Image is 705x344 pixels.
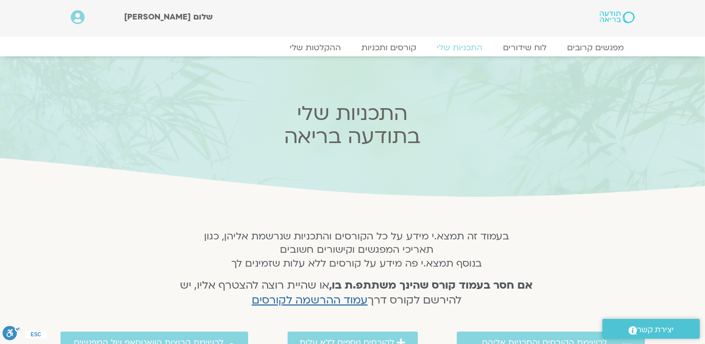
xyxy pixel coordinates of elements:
strong: אם חסר בעמוד קורס שהינך משתתפ.ת בו, [330,278,533,293]
span: יצירת קשר [637,323,674,337]
a: יצירת קשר [602,319,700,339]
h2: התכניות שלי בתודעה בריאה [151,102,553,148]
nav: Menu [71,43,635,53]
a: התכניות שלי [427,43,493,53]
span: שלום [PERSON_NAME] [124,11,213,23]
h4: או שהיית רוצה להצטרף אליו, יש להירשם לקורס דרך [167,278,547,308]
a: מפגשים קרובים [557,43,635,53]
h5: בעמוד זה תמצא.י מידע על כל הקורסים והתכניות שנרשמת אליהן, כגון תאריכי המפגשים וקישורים חשובים בנו... [167,230,547,270]
a: לוח שידורים [493,43,557,53]
a: עמוד ההרשמה לקורסים [252,293,368,308]
a: ההקלטות שלי [280,43,352,53]
a: קורסים ותכניות [352,43,427,53]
